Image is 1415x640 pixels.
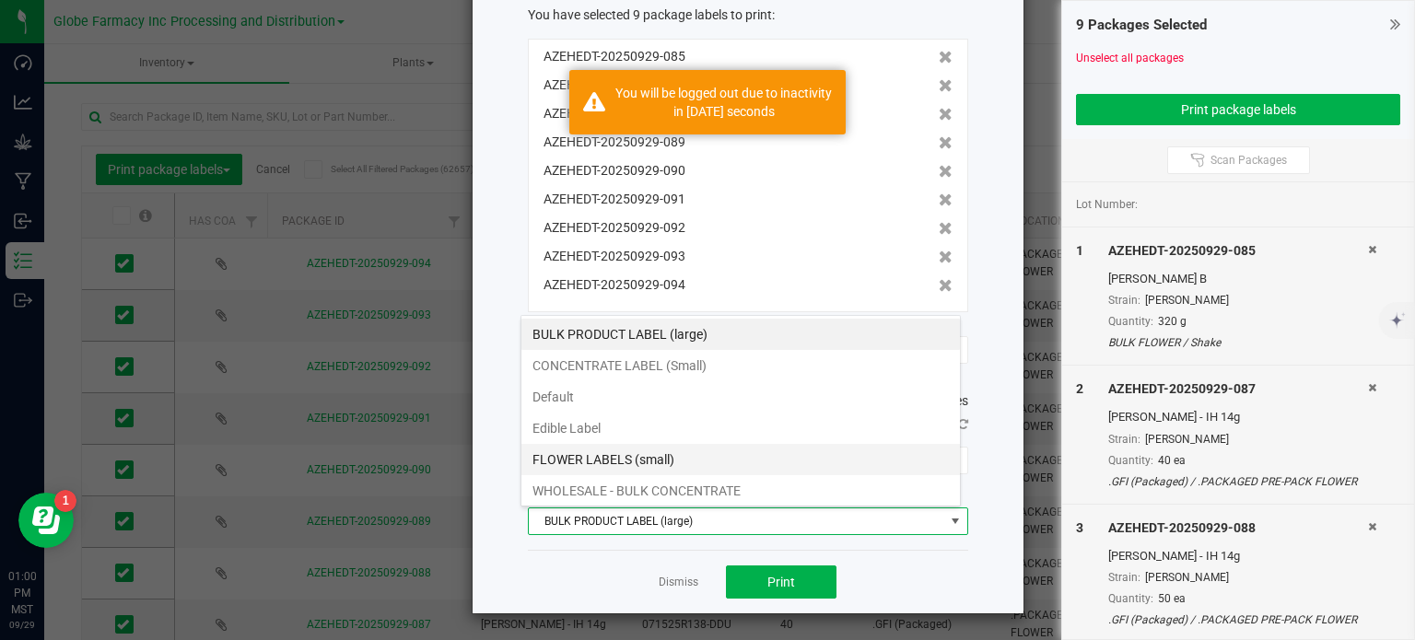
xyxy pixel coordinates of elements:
span: Strain: [1108,433,1140,446]
li: CONCENTRATE LABEL (Small) [521,350,960,381]
span: BULK PRODUCT LABEL (large) [529,508,944,534]
div: [PERSON_NAME] - IH 14g [1108,547,1368,565]
span: AZEHEDT-20250929-094 [544,275,685,295]
iframe: Resource center [18,493,74,548]
button: Print package labels [1076,94,1400,125]
span: Print [767,575,795,589]
li: FLOWER LABELS (small) [521,444,960,475]
div: AZEHEDT-20250929-085 [1108,241,1368,261]
span: AZEHEDT-20250929-092 [544,218,685,238]
li: WHOLESALE - BULK CONCENTRATE [521,475,960,506]
div: .GFI (Packaged) / .PACKAGED PRE-PACK FLOWER [1108,473,1368,490]
div: To proceed, please select a printer. [514,388,982,415]
span: 50 ea [1158,592,1186,605]
span: [PERSON_NAME] [1145,294,1229,307]
span: 40 ea [1158,454,1186,467]
span: AZEHEDT-20250929-087 [544,76,685,95]
span: AZEHEDT-20250929-090 [544,161,685,180]
span: AZEHEDT-20250929-088 [544,104,685,123]
span: [PERSON_NAME] [1145,571,1229,584]
span: AZEHEDT-20250929-085 [544,47,685,66]
span: Quantity: [1108,454,1153,467]
span: AZEHEDT-20250929-091 [544,190,685,209]
span: Strain: [1108,294,1140,307]
div: : [528,6,968,25]
div: [PERSON_NAME] B [1108,270,1368,288]
div: BULK FLOWER / Shake [1108,334,1368,351]
span: Lot Number: [1076,196,1138,213]
iframe: Resource center unread badge [54,490,76,512]
a: Unselect all packages [1076,52,1184,64]
a: Dismiss [659,575,698,590]
div: [PERSON_NAME] - IH 14g [1108,408,1368,426]
li: Default [521,381,960,413]
span: 1 [1076,243,1083,258]
div: .GFI (Packaged) / .PACKAGED PRE-PACK FLOWER [1108,611,1368,628]
button: Print [726,565,836,599]
span: You have selected 9 package labels to print [528,7,772,22]
span: AZEHEDT-20250929-093 [544,247,685,266]
span: 320 g [1158,315,1187,328]
li: Edible Label [521,413,960,444]
li: BULK PRODUCT LABEL (large) [521,319,960,350]
span: Strain: [1108,571,1140,584]
span: [PERSON_NAME] [1145,433,1229,446]
div: AZEHEDT-20250929-088 [1108,518,1368,538]
span: Quantity: [1108,315,1153,328]
span: Quantity: [1108,592,1153,605]
span: Scan Packages [1210,153,1287,168]
span: AZEHEDT-20250929-089 [544,133,685,152]
div: AZEHEDT-20250929-087 [1108,379,1368,399]
span: 3 [1076,520,1083,535]
div: Select a label template. [514,488,982,507]
span: 2 [1076,381,1083,396]
div: You will be logged out due to inactivity in 1197 seconds [615,84,832,121]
